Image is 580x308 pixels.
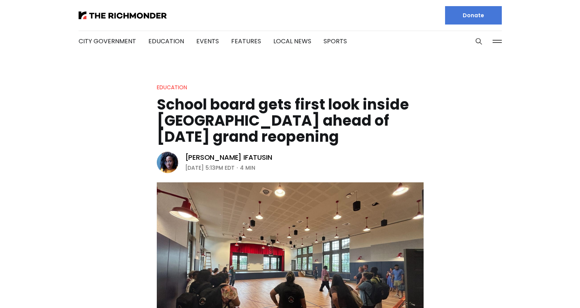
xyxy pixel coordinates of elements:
a: Donate [445,6,502,25]
a: City Government [79,37,136,46]
a: Sports [324,37,347,46]
a: Features [231,37,261,46]
span: 4 min [240,163,255,172]
iframe: portal-trigger [515,270,580,308]
img: Victoria A. Ifatusin [157,152,178,173]
h1: School board gets first look inside [GEOGRAPHIC_DATA] ahead of [DATE] grand reopening [157,97,424,145]
time: [DATE] 5:13PM EDT [185,163,235,172]
a: Events [196,37,219,46]
img: The Richmonder [79,11,167,19]
a: Local News [273,37,311,46]
button: Search this site [473,36,485,47]
a: Education [157,84,187,91]
a: [PERSON_NAME] Ifatusin [185,153,272,162]
a: Education [148,37,184,46]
